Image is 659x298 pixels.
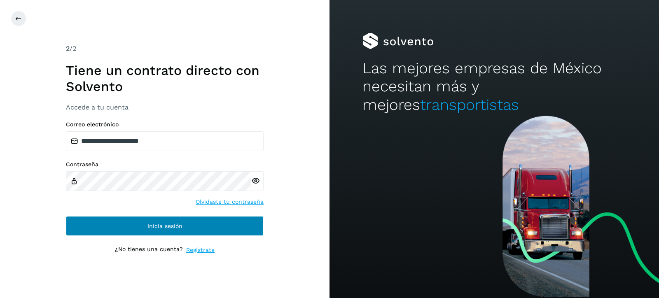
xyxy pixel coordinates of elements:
[420,96,519,114] span: transportistas
[115,246,183,254] p: ¿No tienes una cuenta?
[147,223,182,229] span: Inicia sesión
[196,198,264,206] a: Olvidaste tu contraseña
[362,59,626,114] h2: Las mejores empresas de México necesitan más y mejores
[66,121,264,128] label: Correo electrónico
[66,44,70,52] span: 2
[66,103,264,111] h3: Accede a tu cuenta
[66,63,264,94] h1: Tiene un contrato directo con Solvento
[66,44,264,54] div: /2
[186,246,215,254] a: Regístrate
[66,161,264,168] label: Contraseña
[66,216,264,236] button: Inicia sesión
